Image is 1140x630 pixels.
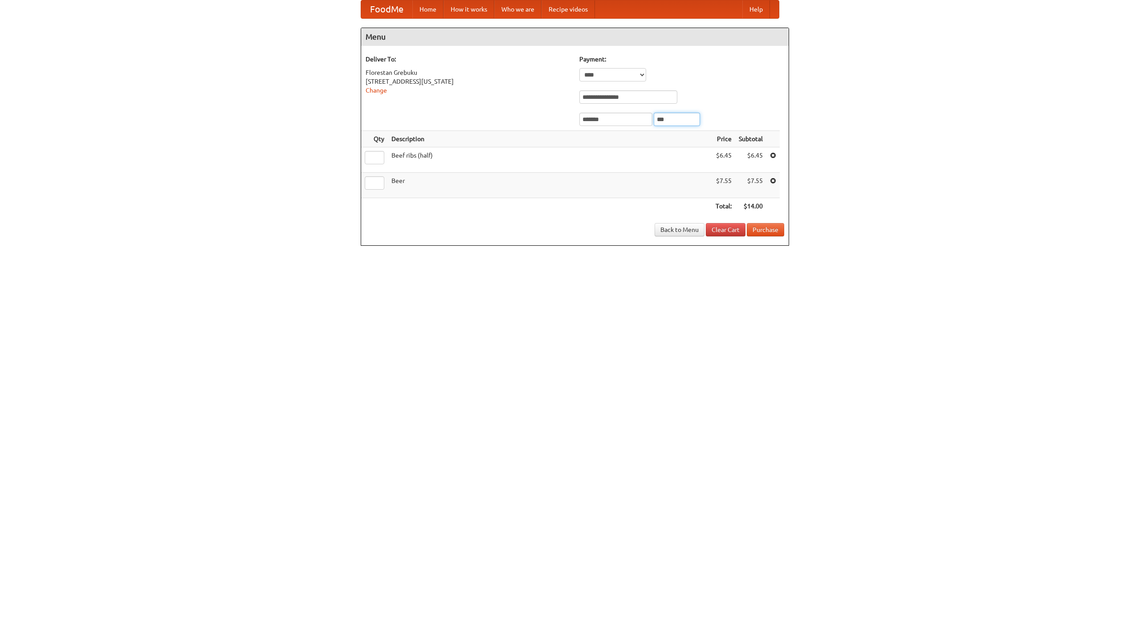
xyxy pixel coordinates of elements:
[366,68,570,77] div: Florestan Grebuku
[712,147,735,173] td: $6.45
[655,223,704,236] a: Back to Menu
[366,55,570,64] h5: Deliver To:
[735,198,766,215] th: $14.00
[366,77,570,86] div: [STREET_ADDRESS][US_STATE]
[388,131,712,147] th: Description
[361,131,388,147] th: Qty
[361,28,789,46] h4: Menu
[444,0,494,18] a: How it works
[366,87,387,94] a: Change
[735,131,766,147] th: Subtotal
[712,131,735,147] th: Price
[747,223,784,236] button: Purchase
[412,0,444,18] a: Home
[494,0,541,18] a: Who we are
[579,55,784,64] h5: Payment:
[388,173,712,198] td: Beer
[742,0,770,18] a: Help
[541,0,595,18] a: Recipe videos
[735,173,766,198] td: $7.55
[712,173,735,198] td: $7.55
[712,198,735,215] th: Total:
[735,147,766,173] td: $6.45
[706,223,745,236] a: Clear Cart
[388,147,712,173] td: Beef ribs (half)
[361,0,412,18] a: FoodMe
